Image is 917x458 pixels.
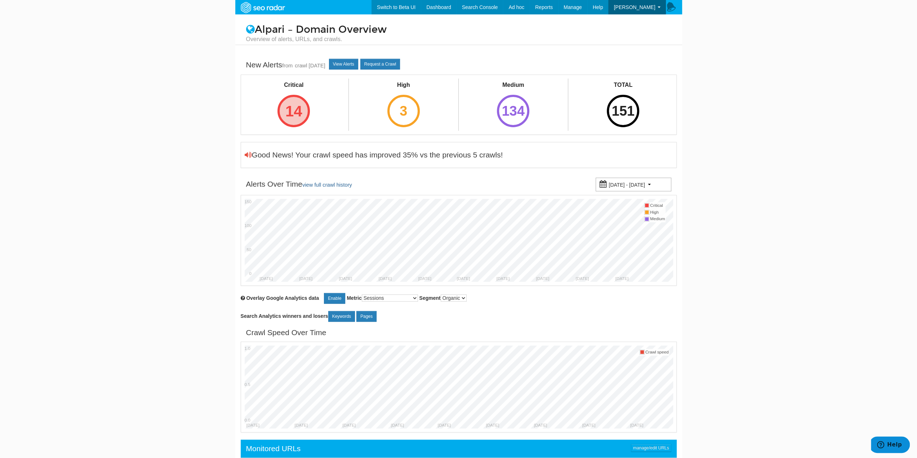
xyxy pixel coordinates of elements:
[328,311,355,322] a: Keywords
[329,59,358,70] a: View Alerts
[609,182,645,188] small: [DATE] - [DATE]
[614,4,655,10] span: [PERSON_NAME]
[508,4,524,10] span: Ad hoc
[241,311,377,322] label: Search Analytics winners and losers
[360,59,400,70] a: Request a Crawl
[356,311,377,322] a: Pages
[246,443,301,454] div: Monitored URLs
[238,1,288,14] img: SEORadar
[645,349,669,356] td: Crawl speed
[650,202,665,209] td: Critical
[650,215,665,222] td: Medium
[564,4,582,10] span: Manage
[600,81,646,89] div: TOTAL
[246,295,319,301] span: Overlay chart with Google Analytics data
[245,150,503,160] div: Good News! Your crawl speed has improved 35% vs the previous 5 crawls!
[246,59,325,71] div: New Alerts
[535,4,553,10] span: Reports
[381,81,426,89] div: High
[497,95,529,127] div: 134
[387,95,420,127] div: 3
[593,4,603,10] span: Help
[246,35,671,43] small: Overview of alerts, URLs, and crawls.
[490,81,536,89] div: Medium
[347,294,418,302] label: Metric
[631,444,671,452] a: manage/edit URLs
[362,294,418,302] select: Metric
[419,294,466,302] label: Segment
[871,436,910,454] iframe: Opens a widget where you can find more information
[650,209,665,216] td: High
[241,24,677,43] h1: Alpari – Domain Overview
[271,81,316,89] div: Critical
[295,63,325,68] a: crawl [DATE]
[282,63,293,68] small: from
[277,95,310,127] div: 14
[441,294,467,302] select: Segment
[246,179,352,190] div: Alerts Over Time
[246,327,326,338] div: Crawl Speed Over Time
[607,95,639,127] div: 151
[324,293,345,304] a: Enable
[462,4,498,10] span: Search Console
[302,182,352,188] a: view full crawl history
